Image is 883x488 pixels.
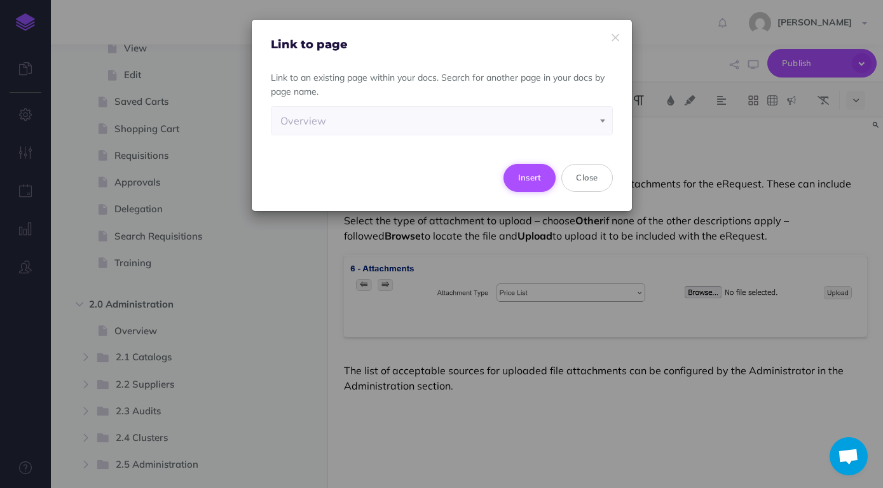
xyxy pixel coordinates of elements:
[830,437,868,475] a: Open chat
[271,71,613,99] p: Link to an existing page within your docs. Search for another page in your docs by page name.
[271,107,612,135] span: 2 dot 0 administration > Overview
[280,107,603,135] div: Overview
[503,164,556,192] button: Insert
[561,164,612,192] button: Close
[271,39,613,51] h4: Link to page
[271,106,613,135] span: 2 dot 0 administration > Overview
